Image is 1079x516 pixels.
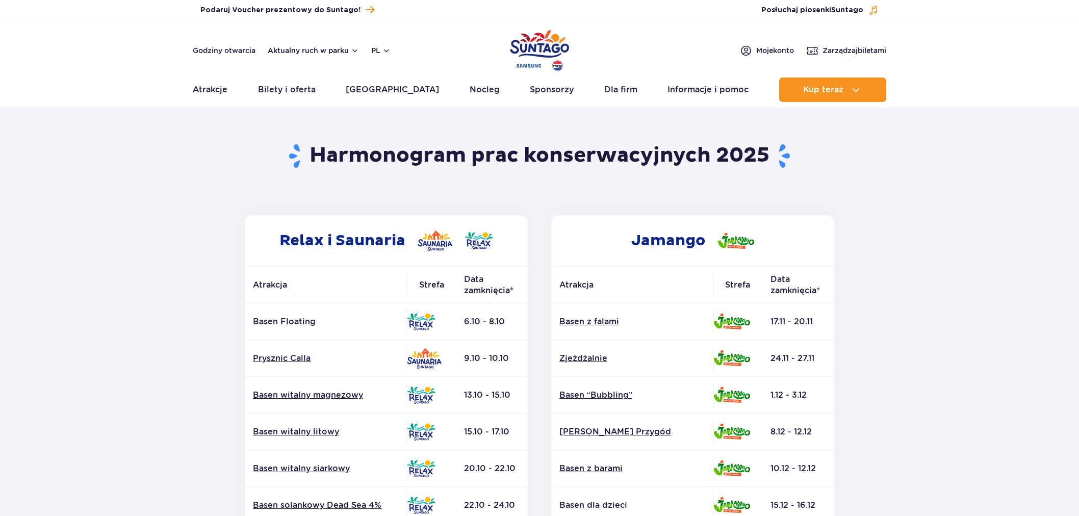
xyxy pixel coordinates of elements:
th: Strefa [713,267,762,303]
img: Relax [407,423,435,441]
a: Godziny otwarcia [193,45,255,56]
td: 17.11 - 20.11 [762,303,834,340]
button: pl [371,45,391,56]
h2: Relax i Saunaria [245,215,528,266]
a: Basen solankowy Dead Sea 4% [253,500,399,511]
a: Bilety i oferta [258,78,316,102]
img: Saunaria [407,348,442,369]
img: Relax [465,232,493,249]
a: Informacje i pomoc [667,78,749,102]
a: Podaruj Voucher prezentowy do Suntago! [200,3,374,17]
img: Jamango [713,460,750,476]
img: Relax [407,460,435,477]
a: Zjeżdżalnie [559,353,705,364]
th: Atrakcja [551,267,713,303]
td: 15.10 - 17.10 [456,414,528,450]
button: Aktualny ruch w parku [268,46,359,55]
a: Basen witalny siarkowy [253,463,399,474]
td: 13.10 - 15.10 [456,377,528,414]
th: Data zamknięcia* [456,267,528,303]
a: Prysznic Calla [253,353,399,364]
img: Jamango [713,424,750,440]
td: 20.10 - 22.10 [456,450,528,487]
a: Basen z falami [559,316,705,327]
span: Moje konto [756,45,794,56]
img: Jamango [713,497,750,513]
button: Kup teraz [779,78,886,102]
th: Atrakcja [245,267,407,303]
a: [GEOGRAPHIC_DATA] [346,78,439,102]
td: 6.10 - 8.10 [456,303,528,340]
a: Sponsorzy [530,78,574,102]
td: 8.12 - 12.12 [762,414,834,450]
span: Suntago [831,7,863,14]
button: Posłuchaj piosenkiSuntago [761,5,879,15]
a: Park of Poland [510,25,569,72]
img: Saunaria [418,230,452,251]
a: Basen z barami [559,463,705,474]
a: Mojekonto [740,44,794,57]
th: Data zamknięcia* [762,267,834,303]
img: Relax [407,497,435,514]
img: Jamango [713,387,750,403]
span: Podaruj Voucher prezentowy do Suntago! [200,5,361,15]
span: Posłuchaj piosenki [761,5,863,15]
span: Zarządzaj biletami [823,45,886,56]
img: Relax [407,313,435,330]
h1: Harmonogram prac konserwacyjnych 2025 [241,143,838,169]
th: Strefa [407,267,456,303]
td: 9.10 - 10.10 [456,340,528,377]
p: Basen dla dzieci [559,500,705,511]
td: 10.12 - 12.12 [762,450,834,487]
img: Relax [407,386,435,404]
img: Jamango [717,233,754,249]
img: Jamango [713,314,750,329]
a: Nocleg [470,78,500,102]
a: [PERSON_NAME] Przygód [559,426,705,437]
a: Zarządzajbiletami [806,44,886,57]
a: Basen witalny magnezowy [253,390,399,401]
a: Basen “Bubbling” [559,390,705,401]
p: Basen Floating [253,316,399,327]
a: Atrakcje [193,78,227,102]
span: Kup teraz [803,85,843,94]
td: 24.11 - 27.11 [762,340,834,377]
td: 1.12 - 3.12 [762,377,834,414]
h2: Jamango [551,215,834,266]
a: Basen witalny litowy [253,426,399,437]
img: Jamango [713,350,750,366]
a: Dla firm [604,78,637,102]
